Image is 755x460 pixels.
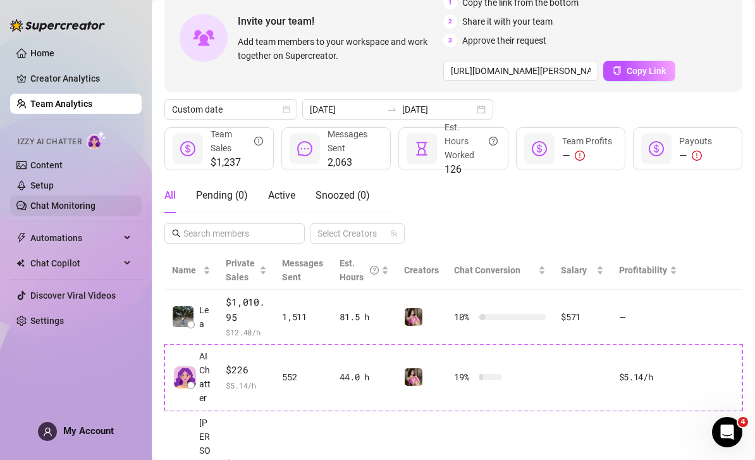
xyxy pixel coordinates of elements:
[340,310,389,324] div: 81.5 h
[575,151,585,161] span: exclamation-circle
[454,310,474,324] span: 10 %
[619,370,677,384] div: $5.14 /h
[30,68,132,89] a: Creator Analytics
[199,349,211,405] span: AI Chatter
[370,256,379,284] span: question-circle
[183,227,287,240] input: Search members
[402,103,474,116] input: End date
[316,189,370,201] span: Snoozed ( 0 )
[712,417,742,447] iframe: Intercom live chat
[172,100,290,119] span: Custom date
[561,265,587,275] span: Salary
[174,366,196,389] img: izzy-ai-chatter-avatar-DDCN_rTZ.svg
[462,34,546,47] span: Approve their request
[18,136,82,148] span: Izzy AI Chatter
[87,131,106,149] img: AI Chatter
[679,148,712,163] div: —
[390,230,398,237] span: team
[414,141,429,156] span: hourglass
[211,155,263,170] span: $1,237
[172,229,181,238] span: search
[283,106,290,113] span: calendar
[30,99,92,109] a: Team Analytics
[328,129,367,153] span: Messages Sent
[611,290,685,344] td: —
[562,148,612,163] div: —
[738,417,748,427] span: 4
[173,306,193,327] img: Lea
[387,104,397,115] span: swap-right
[443,34,457,47] span: 3
[30,253,120,273] span: Chat Copilot
[405,368,422,386] img: Nanner
[238,13,443,29] span: Invite your team!
[328,155,380,170] span: 2,063
[196,188,248,203] div: Pending ( 0 )
[340,370,389,384] div: 44.0 h
[445,120,497,162] div: Est. Hours Worked
[30,316,64,326] a: Settings
[454,265,520,275] span: Chat Conversion
[199,303,211,331] span: Lea
[297,141,312,156] span: message
[532,141,547,156] span: dollar-circle
[164,188,176,203] div: All
[692,151,702,161] span: exclamation-circle
[613,66,622,75] span: copy
[63,425,114,437] span: My Account
[226,363,267,378] span: $226
[562,136,612,146] span: Team Profits
[454,370,474,384] span: 19 %
[30,48,54,58] a: Home
[180,141,195,156] span: dollar-circle
[43,427,52,437] span: user
[172,263,200,277] span: Name
[282,310,324,324] div: 1,511
[489,120,498,162] span: question-circle
[268,189,295,201] span: Active
[603,61,675,81] button: Copy Link
[445,162,497,177] span: 126
[10,19,105,32] img: logo-BBDzfeDw.svg
[282,258,323,282] span: Messages Sent
[211,127,263,155] div: Team Sales
[30,160,63,170] a: Content
[619,265,667,275] span: Profitability
[226,295,267,325] span: $1,010.95
[16,233,27,243] span: thunderbolt
[30,228,120,248] span: Automations
[462,15,553,28] span: Share it with your team
[679,136,712,146] span: Payouts
[627,66,666,76] span: Copy Link
[561,310,603,324] div: $571
[310,103,382,116] input: Start date
[405,308,422,326] img: Nanner
[226,379,267,392] span: $ 5.14 /h
[396,251,446,290] th: Creators
[226,258,255,282] span: Private Sales
[340,256,379,284] div: Est. Hours
[30,201,95,211] a: Chat Monitoring
[282,370,324,384] div: 552
[30,290,116,301] a: Discover Viral Videos
[387,104,397,115] span: to
[164,251,218,290] th: Name
[30,180,54,190] a: Setup
[649,141,664,156] span: dollar-circle
[238,35,438,63] span: Add team members to your workspace and work together on Supercreator.
[226,326,267,339] span: $ 12.40 /h
[16,259,25,268] img: Chat Copilot
[443,15,457,28] span: 2
[254,127,263,155] span: info-circle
